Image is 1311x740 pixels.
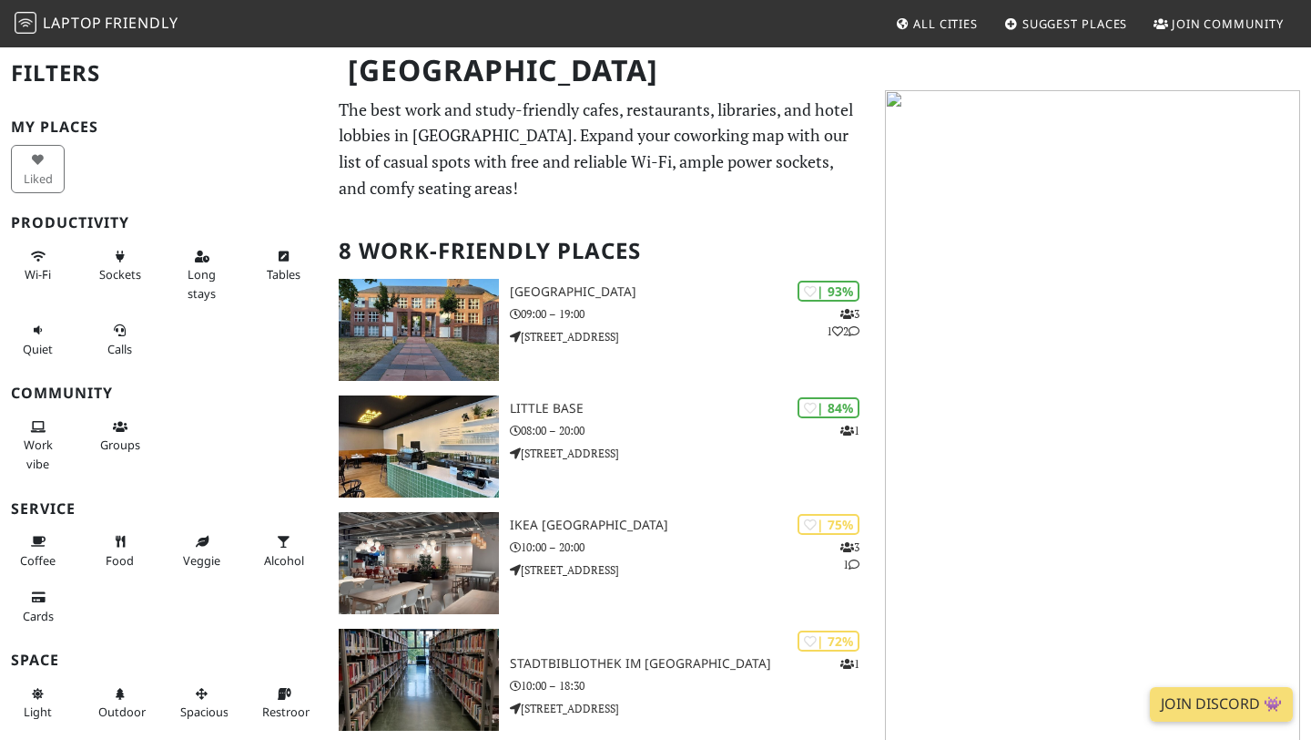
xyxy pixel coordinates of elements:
span: All Cities [913,15,978,32]
button: Food [93,527,147,575]
button: Quiet [11,315,65,364]
span: Friendly [105,13,178,33]
img: IKEA Karlsruhe [339,512,499,614]
h1: [GEOGRAPHIC_DATA] [333,46,870,96]
a: LaptopFriendly LaptopFriendly [15,8,178,40]
button: Cards [11,582,65,631]
div: | 72% [798,631,859,652]
p: [STREET_ADDRESS] [510,700,874,717]
span: People working [24,437,53,471]
p: 08:00 – 20:00 [510,422,874,439]
div: | 75% [798,514,859,535]
span: Coffee [20,552,56,569]
button: Work vibe [11,412,65,478]
button: Sockets [93,242,147,290]
span: Natural light [24,704,52,720]
span: Veggie [183,552,220,569]
p: 1 [840,422,859,439]
span: Laptop [43,13,102,33]
span: Spacious [180,704,229,720]
div: | 93% [798,281,859,302]
h3: Stadtbibliothek im [GEOGRAPHIC_DATA] [510,656,874,672]
span: Group tables [100,437,140,453]
span: Stable Wi-Fi [25,266,51,283]
p: [STREET_ADDRESS] [510,445,874,462]
p: The best work and study-friendly cafes, restaurants, libraries, and hotel lobbies in [GEOGRAPHIC_... [339,97,863,201]
h3: Productivity [11,214,317,231]
button: Calls [93,315,147,364]
span: Credit cards [23,608,54,624]
span: Power sockets [99,266,141,283]
span: Alcohol [264,552,304,569]
h3: My Places [11,118,317,136]
button: Coffee [11,527,65,575]
p: 3 1 2 [827,305,859,340]
span: Quiet [23,341,53,357]
span: Work-friendly tables [267,266,300,283]
button: Restroom [257,679,310,727]
p: 10:00 – 18:30 [510,677,874,694]
h2: Filters [11,46,317,101]
span: Restroom [262,704,316,720]
span: Video/audio calls [107,341,132,357]
button: Light [11,679,65,727]
a: Little Base | 84% 1 Little Base 08:00 – 20:00 [STREET_ADDRESS] [328,396,874,498]
span: Join Community [1172,15,1284,32]
a: IKEA Karlsruhe | 75% 31 IKEA [GEOGRAPHIC_DATA] 10:00 – 20:00 [STREET_ADDRESS] [328,512,874,614]
button: Tables [257,242,310,290]
span: Long stays [188,266,216,301]
button: Wi-Fi [11,242,65,290]
h3: Little Base [510,401,874,416]
h3: [GEOGRAPHIC_DATA] [510,284,874,300]
span: Suggest Places [1022,15,1128,32]
p: 3 1 [840,539,859,573]
a: Join Discord 👾 [1150,687,1293,722]
p: 10:00 – 20:00 [510,539,874,556]
span: Outdoor area [98,704,146,720]
h3: Service [11,500,317,518]
a: Suggest Places [997,7,1135,40]
button: Veggie [175,527,229,575]
h2: 8 Work-Friendly Places [339,223,863,279]
button: Outdoor [93,679,147,727]
div: | 84% [798,397,859,418]
a: Stadtbibliothek im Neuen Ständehaus | 72% 1 Stadtbibliothek im [GEOGRAPHIC_DATA] 10:00 – 18:30 [S... [328,629,874,731]
img: Baden State Library [339,279,499,381]
p: [STREET_ADDRESS] [510,561,874,579]
p: 1 [840,655,859,673]
button: Groups [93,412,147,460]
img: LaptopFriendly [15,12,36,34]
button: Long stays [175,242,229,308]
p: [STREET_ADDRESS] [510,328,874,345]
h3: IKEA [GEOGRAPHIC_DATA] [510,518,874,533]
button: Spacious [175,679,229,727]
p: 09:00 – 19:00 [510,305,874,323]
a: Baden State Library | 93% 312 [GEOGRAPHIC_DATA] 09:00 – 19:00 [STREET_ADDRESS] [328,279,874,381]
h3: Space [11,652,317,669]
button: Alcohol [257,527,310,575]
img: Little Base [339,396,499,498]
img: Stadtbibliothek im Neuen Ständehaus [339,629,499,731]
a: Join Community [1146,7,1291,40]
a: All Cities [888,7,985,40]
h3: Community [11,385,317,402]
span: Food [106,552,134,569]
